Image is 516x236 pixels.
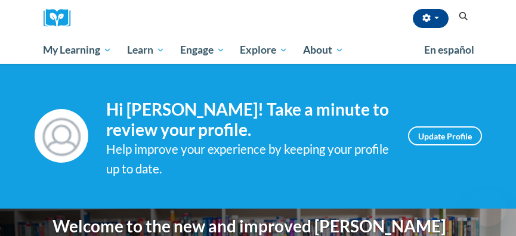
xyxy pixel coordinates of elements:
[303,43,344,57] span: About
[36,36,120,64] a: My Learning
[44,9,79,27] img: Logo brand
[35,36,482,64] div: Main menu
[43,43,112,57] span: My Learning
[416,38,482,63] a: En español
[413,9,449,28] button: Account Settings
[106,139,390,179] div: Help improve your experience by keeping your profile up to date.
[232,36,295,64] a: Explore
[172,36,233,64] a: Engage
[468,188,506,226] iframe: Button to launch messaging window
[119,36,172,64] a: Learn
[455,10,472,24] button: Search
[424,44,474,56] span: En español
[44,9,79,27] a: Cox Campus
[240,43,288,57] span: Explore
[180,43,225,57] span: Engage
[106,100,390,139] h4: Hi [PERSON_NAME]! Take a minute to review your profile.
[408,126,482,145] a: Update Profile
[127,43,165,57] span: Learn
[35,109,88,163] img: Profile Image
[295,36,351,64] a: About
